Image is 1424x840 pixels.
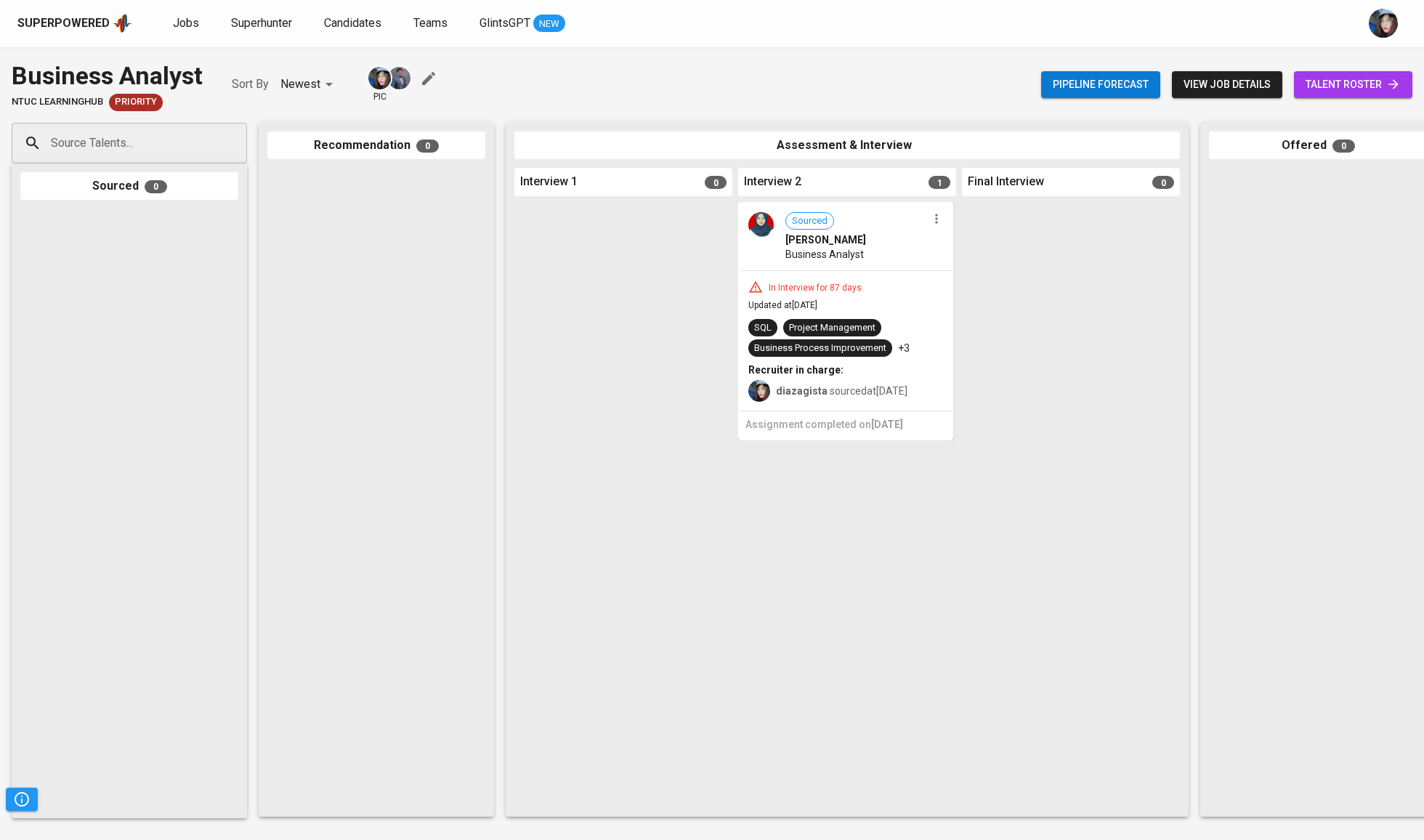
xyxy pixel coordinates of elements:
[6,788,38,811] button: Pipeline Triggers
[763,282,867,294] div: In Interview for 87 days
[744,174,801,190] span: Interview 2
[388,67,410,89] img: jhon@glints.com
[280,76,320,93] p: Newest
[280,71,338,98] div: Newest
[789,321,875,335] div: Project Management
[514,132,1180,160] div: Assessment & Interview
[748,380,770,402] img: diazagista@glints.com
[929,176,950,189] span: 1
[785,247,864,262] span: Business Analyst
[12,58,203,94] div: Business Analyst
[17,15,110,32] div: Superpowered
[145,180,167,193] span: 0
[1053,76,1149,94] span: Pipeline forecast
[368,67,391,89] img: diazagista@glints.com
[324,15,384,33] a: Candidates
[533,17,565,31] span: NEW
[173,16,199,30] span: Jobs
[520,174,578,190] span: Interview 1
[231,15,295,33] a: Superhunter
[416,140,439,153] span: 0
[109,95,163,109] span: Priority
[785,233,866,247] span: [PERSON_NAME]
[754,321,772,335] div: SQL
[748,300,817,310] span: Updated at [DATE]
[748,364,844,376] b: Recruiter in charge:
[1332,140,1355,153] span: 0
[898,341,910,355] p: +3
[324,16,381,30] span: Candidates
[367,65,392,103] div: pic
[231,16,292,30] span: Superhunter
[1294,71,1412,98] a: talent roster
[239,142,242,145] button: Open
[173,15,202,33] a: Jobs
[748,212,774,238] img: 392e6bca31fe3376f42ed2e5775161d9.jpg
[1306,76,1401,94] span: talent roster
[232,76,269,93] p: Sort By
[1152,176,1174,189] span: 0
[754,342,886,355] div: Business Process Improvement
[480,16,530,30] span: GlintsGPT
[113,12,132,34] img: app logo
[705,176,727,189] span: 0
[480,15,565,33] a: GlintsGPT NEW
[1369,9,1398,38] img: diazagista@glints.com
[1172,71,1282,98] button: view job details
[776,385,828,397] b: diazagista
[1041,71,1160,98] button: Pipeline forecast
[109,94,163,111] div: Job Order Reopened
[776,385,907,397] span: sourced at [DATE]
[12,95,103,109] span: NTUC LearningHub
[413,16,448,30] span: Teams
[745,417,946,433] h6: Assignment completed on
[968,174,1044,190] span: Final Interview
[786,214,833,228] span: Sourced
[17,12,132,34] a: Superpoweredapp logo
[738,202,953,440] div: Sourced[PERSON_NAME]Business AnalystIn Interview for 87 daysUpdated at[DATE]SQLProject Management...
[20,172,238,201] div: Sourced
[413,15,450,33] a: Teams
[1184,76,1271,94] span: view job details
[871,419,903,430] span: [DATE]
[267,132,485,160] div: Recommendation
